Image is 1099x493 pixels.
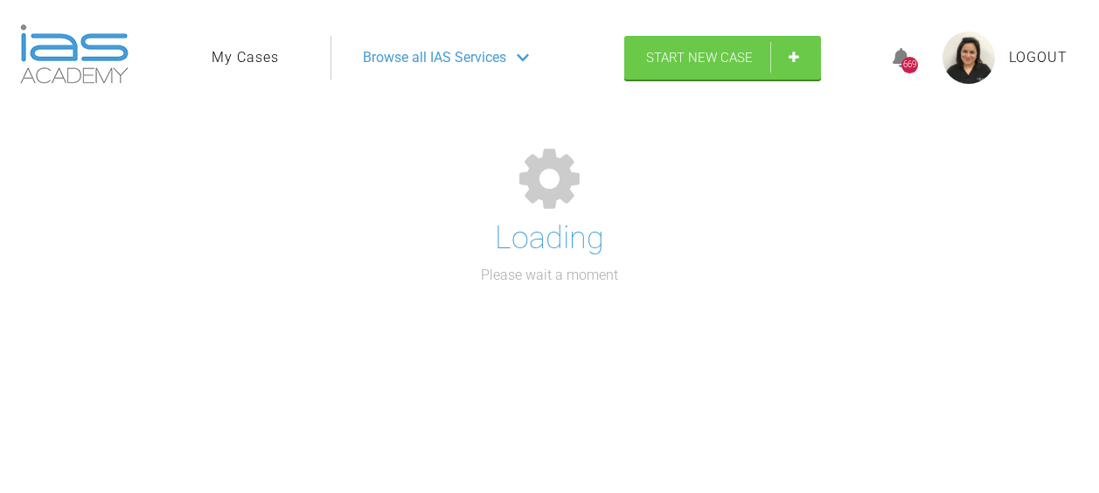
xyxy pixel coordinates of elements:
[363,46,506,69] span: Browse all IAS Services
[624,36,821,80] a: Start New Case
[942,31,995,84] img: profile.png
[20,24,129,84] img: logo-light.3e3ef733.png
[481,264,618,287] p: Please wait a moment
[901,57,918,73] div: 669
[1009,46,1068,69] a: Logout
[495,213,604,264] h1: Loading
[646,50,753,66] span: Start New Case
[212,46,279,69] a: My Cases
